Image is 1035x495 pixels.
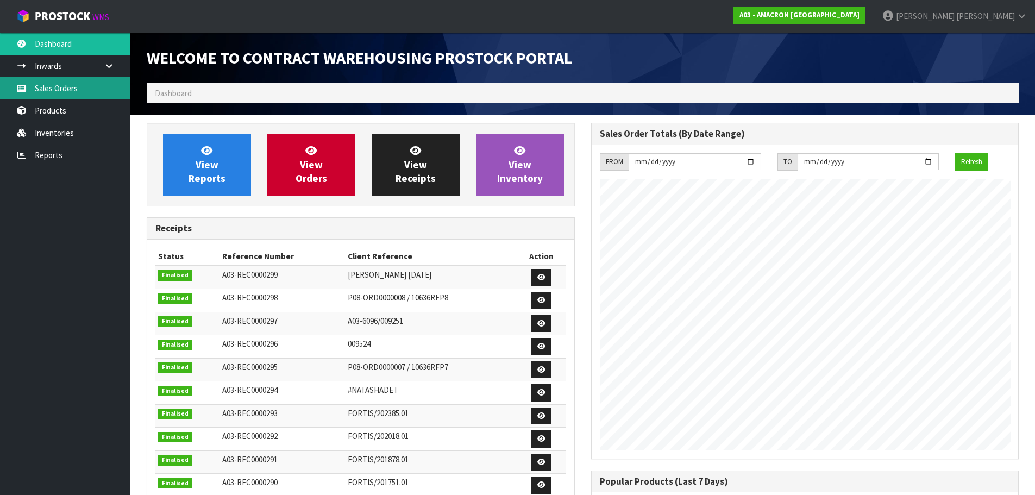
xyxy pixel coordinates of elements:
span: Finalised [158,362,192,373]
div: TO [777,153,798,171]
span: A03-REC0000299 [222,270,278,280]
span: View Orders [296,144,327,185]
a: ViewReceipts [372,134,460,196]
h3: Receipts [155,223,566,234]
span: FORTIS/201751.01 [348,477,409,487]
span: P08-ORD0000007 / 10636RFP7 [348,362,448,372]
span: Finalised [158,293,192,304]
span: FORTIS/201878.01 [348,454,409,465]
span: FORTIS/202385.01 [348,408,409,418]
span: View Inventory [497,144,543,185]
span: A03-REC0000291 [222,454,278,465]
h3: Sales Order Totals (By Date Range) [600,129,1011,139]
span: [PERSON_NAME] [956,11,1015,21]
img: cube-alt.png [16,9,30,23]
span: View Reports [189,144,225,185]
span: Finalised [158,455,192,466]
a: ViewOrders [267,134,355,196]
span: Finalised [158,316,192,327]
span: A03-REC0000290 [222,477,278,487]
a: ViewInventory [476,134,564,196]
span: A03-REC0000295 [222,362,278,372]
span: A03-REC0000292 [222,431,278,441]
span: FORTIS/202018.01 [348,431,409,441]
span: Finalised [158,432,192,443]
div: FROM [600,153,629,171]
span: A03-REC0000294 [222,385,278,395]
span: Finalised [158,340,192,350]
button: Refresh [955,153,988,171]
a: ViewReports [163,134,251,196]
span: Finalised [158,270,192,281]
h3: Popular Products (Last 7 Days) [600,477,1011,487]
span: A03-6096/009251 [348,316,403,326]
strong: A03 - AMACRON [GEOGRAPHIC_DATA] [739,10,860,20]
span: Dashboard [155,88,192,98]
span: [PERSON_NAME] [896,11,955,21]
span: ProStock [35,9,90,23]
span: A03-REC0000298 [222,292,278,303]
span: Finalised [158,386,192,397]
span: A03-REC0000293 [222,408,278,418]
span: #NATASHADET [348,385,398,395]
th: Client Reference [345,248,517,265]
span: P08-ORD0000008 / 10636RFP8 [348,292,448,303]
span: A03-REC0000296 [222,339,278,349]
span: A03-REC0000297 [222,316,278,326]
th: Status [155,248,219,265]
span: Welcome to Contract Warehousing ProStock Portal [147,47,572,68]
th: Action [517,248,566,265]
th: Reference Number [219,248,345,265]
span: Finalised [158,409,192,419]
small: WMS [92,12,109,22]
span: 009524 [348,339,371,349]
span: [PERSON_NAME] [DATE] [348,270,431,280]
span: Finalised [158,478,192,489]
span: View Receipts [396,144,436,185]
